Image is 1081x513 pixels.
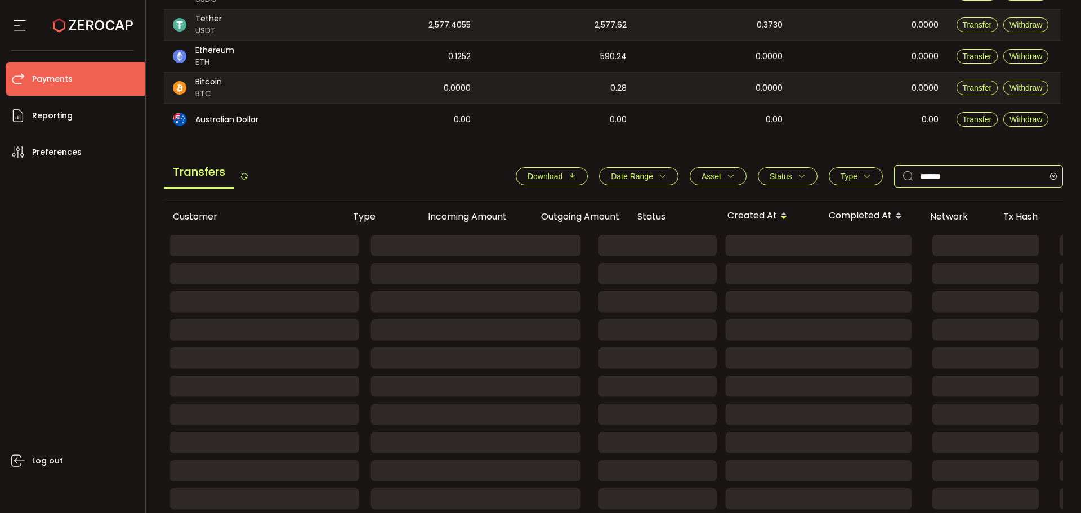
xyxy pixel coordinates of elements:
[173,50,186,63] img: eth_portfolio.svg
[1009,83,1042,92] span: Withdraw
[766,113,783,126] span: 0.00
[448,50,471,63] span: 0.1252
[1025,459,1081,513] iframe: Chat Widget
[32,144,82,160] span: Preferences
[173,113,186,126] img: aud_portfolio.svg
[756,50,783,63] span: 0.0000
[957,49,998,64] button: Transfer
[195,76,222,88] span: Bitcoin
[770,172,792,181] span: Status
[595,19,627,32] span: 2,577.62
[1003,17,1048,32] button: Withdraw
[195,44,234,56] span: Ethereum
[1009,20,1042,29] span: Withdraw
[403,210,516,223] div: Incoming Amount
[516,167,588,185] button: Download
[32,108,73,124] span: Reporting
[516,210,628,223] div: Outgoing Amount
[600,50,627,63] span: 590.24
[820,207,921,226] div: Completed At
[164,157,234,189] span: Transfers
[922,113,939,126] span: 0.00
[610,113,627,126] span: 0.00
[963,52,992,61] span: Transfer
[173,18,186,32] img: usdt_portfolio.svg
[957,81,998,95] button: Transfer
[912,82,939,95] span: 0.0000
[718,207,820,226] div: Created At
[344,210,403,223] div: Type
[164,210,344,223] div: Customer
[32,453,63,469] span: Log out
[32,71,73,87] span: Payments
[1009,115,1042,124] span: Withdraw
[963,20,992,29] span: Transfer
[963,83,992,92] span: Transfer
[1009,52,1042,61] span: Withdraw
[912,50,939,63] span: 0.0000
[758,167,818,185] button: Status
[195,13,222,25] span: Tether
[173,81,186,95] img: btc_portfolio.svg
[841,172,857,181] span: Type
[912,19,939,32] span: 0.0000
[957,112,998,127] button: Transfer
[1003,112,1048,127] button: Withdraw
[599,167,678,185] button: Date Range
[195,88,222,100] span: BTC
[756,82,783,95] span: 0.0000
[957,17,998,32] button: Transfer
[610,82,627,95] span: 0.28
[195,25,222,37] span: USDT
[628,210,718,223] div: Status
[428,19,471,32] span: 2,577.4055
[1003,49,1048,64] button: Withdraw
[829,167,883,185] button: Type
[963,115,992,124] span: Transfer
[1003,81,1048,95] button: Withdraw
[454,113,471,126] span: 0.00
[757,19,783,32] span: 0.3730
[528,172,562,181] span: Download
[195,114,258,126] span: Australian Dollar
[921,210,994,223] div: Network
[690,167,747,185] button: Asset
[611,172,653,181] span: Date Range
[702,172,721,181] span: Asset
[195,56,234,68] span: ETH
[444,82,471,95] span: 0.0000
